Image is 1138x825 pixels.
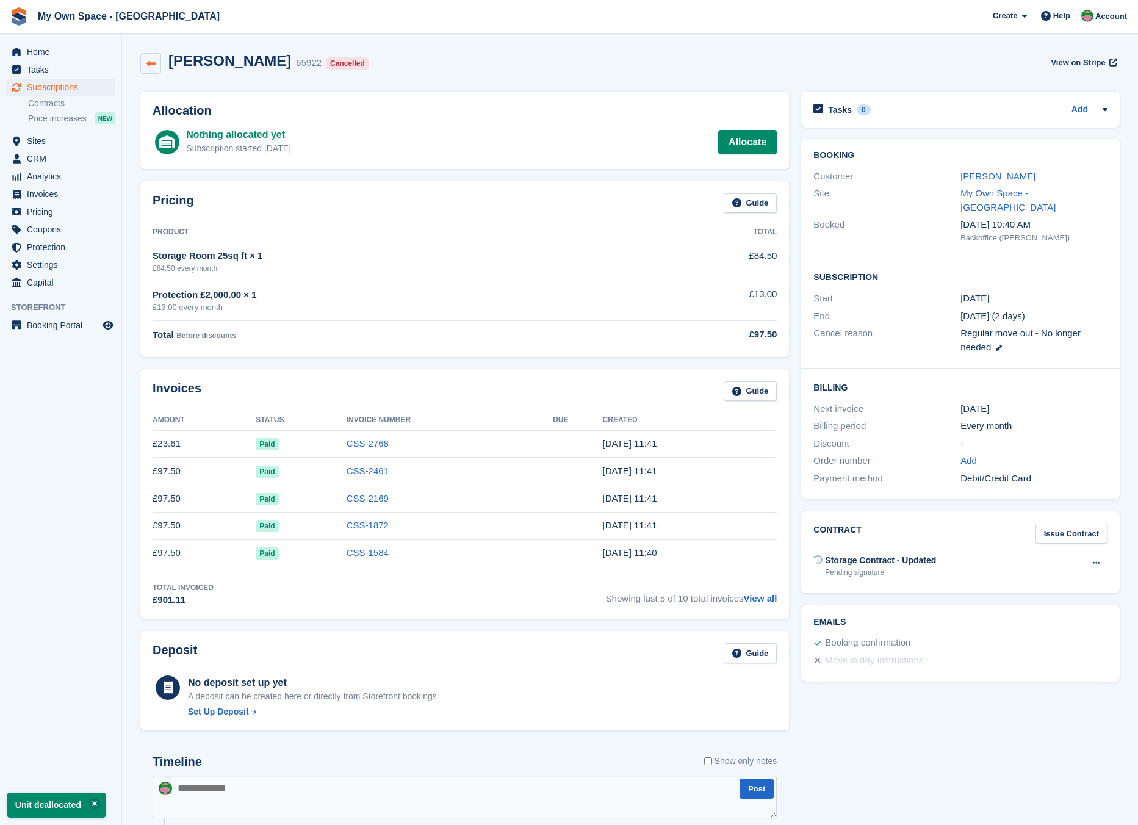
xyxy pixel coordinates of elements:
[813,472,960,486] div: Payment method
[603,547,657,558] time: 2025-05-16 10:40:43 UTC
[28,98,115,109] a: Contracts
[704,755,777,768] label: Show only notes
[813,326,960,354] div: Cancel reason
[168,52,291,69] h2: [PERSON_NAME]
[813,309,960,323] div: End
[813,524,862,544] h2: Contract
[153,512,256,539] td: £97.50
[603,466,657,476] time: 2025-08-16 10:41:00 UTC
[960,419,1107,433] div: Every month
[6,256,115,273] a: menu
[28,112,115,125] a: Price increases NEW
[256,466,278,478] span: Paid
[27,256,100,273] span: Settings
[553,411,602,430] th: Due
[813,419,960,433] div: Billing period
[6,221,115,238] a: menu
[326,57,369,70] div: Cancelled
[256,493,278,505] span: Paid
[27,317,100,334] span: Booking Portal
[188,705,249,718] div: Set Up Deposit
[176,331,236,340] span: Before discounts
[813,270,1107,283] h2: Subscription
[813,437,960,451] div: Discount
[650,223,777,242] th: Total
[27,61,100,78] span: Tasks
[186,128,291,142] div: Nothing allocated yet
[813,218,960,243] div: Booked
[650,281,777,320] td: £13.00
[650,242,777,281] td: £84.50
[256,438,278,450] span: Paid
[825,554,936,567] div: Storage Contract - Updated
[153,193,194,214] h2: Pricing
[960,188,1056,212] a: My Own Space - [GEOGRAPHIC_DATA]
[153,582,214,593] div: Total Invoiced
[7,793,106,818] p: Unit deallocated
[347,520,389,530] a: CSS-1872
[27,239,100,256] span: Protection
[153,458,256,485] td: £97.50
[857,104,871,115] div: 0
[153,381,201,402] h2: Invoices
[33,6,225,26] a: My Own Space - [GEOGRAPHIC_DATA]
[650,328,777,342] div: £97.50
[813,187,960,214] div: Site
[27,186,100,203] span: Invoices
[825,567,936,578] div: Pending signature
[740,779,774,799] button: Post
[960,437,1107,451] div: -
[813,292,960,306] div: Start
[95,112,115,124] div: NEW
[1071,103,1088,117] a: Add
[813,402,960,416] div: Next invoice
[1053,10,1070,22] span: Help
[28,113,87,124] span: Price increases
[153,755,202,769] h2: Timeline
[960,328,1081,352] span: Regular move out - No longer needed
[153,411,256,430] th: Amount
[188,675,439,690] div: No deposit set up yet
[6,150,115,167] a: menu
[347,438,389,449] a: CSS-2768
[27,221,100,238] span: Coupons
[27,43,100,60] span: Home
[6,132,115,150] a: menu
[188,705,439,718] a: Set Up Deposit
[813,381,1107,393] h2: Billing
[744,593,777,603] a: View all
[960,292,989,306] time: 2024-12-16 01:00:00 UTC
[6,168,115,185] a: menu
[825,654,923,668] div: Move in day instructions
[813,170,960,184] div: Customer
[153,430,256,458] td: £23.61
[960,171,1035,181] a: [PERSON_NAME]
[347,493,389,503] a: CSS-2169
[296,56,322,70] div: 65922
[606,582,777,607] span: Showing last 5 of 10 total invoices
[1081,10,1093,22] img: Millie Webb
[153,301,650,314] div: £13.00 every month
[960,402,1107,416] div: [DATE]
[960,454,977,468] a: Add
[813,151,1107,160] h2: Booking
[960,232,1107,244] div: Backoffice ([PERSON_NAME])
[960,472,1107,486] div: Debit/Credit Card
[6,274,115,291] a: menu
[256,411,346,430] th: Status
[153,539,256,567] td: £97.50
[27,150,100,167] span: CRM
[159,782,172,795] img: Millie Webb
[603,411,777,430] th: Created
[153,263,650,274] div: £84.50 every month
[256,547,278,560] span: Paid
[256,520,278,532] span: Paid
[153,643,197,663] h2: Deposit
[960,311,1025,321] span: [DATE] (2 days)
[603,493,657,503] time: 2025-07-16 10:41:38 UTC
[153,223,650,242] th: Product
[603,520,657,530] time: 2025-06-16 10:41:32 UTC
[993,10,1017,22] span: Create
[603,438,657,449] time: 2025-09-16 10:41:33 UTC
[153,593,214,607] div: £901.11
